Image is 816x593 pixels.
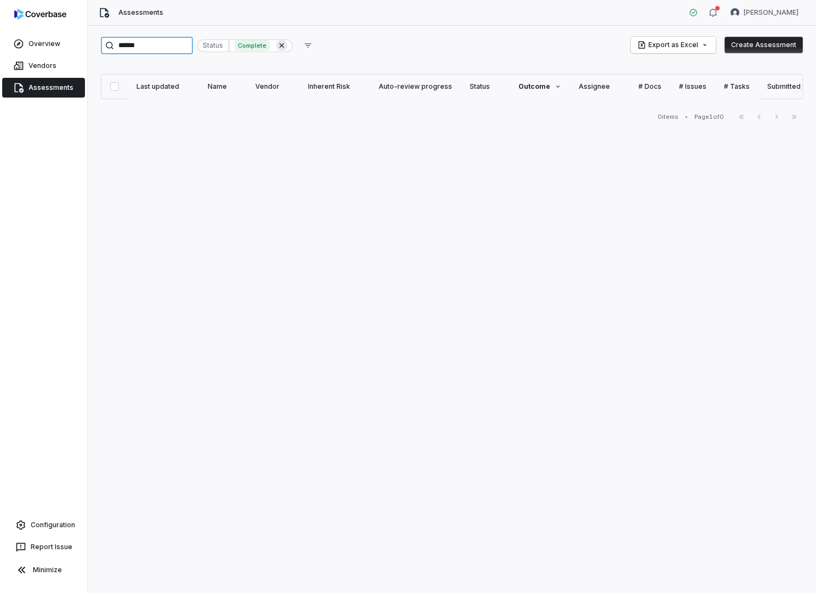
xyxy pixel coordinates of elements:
button: Yuni Shin avatar[PERSON_NAME] [724,4,805,21]
div: Status [470,82,501,91]
button: Report Issue [4,537,83,557]
div: 0 items [658,113,678,121]
div: # Tasks [724,82,750,91]
p: Complete [238,41,266,50]
div: Page 1 of 0 [694,113,724,121]
div: Last updated [136,82,190,91]
div: Name [208,82,238,91]
span: [PERSON_NAME] [744,8,798,17]
a: Vendors [2,56,85,76]
div: Vendor [255,82,290,91]
a: Configuration [4,515,83,535]
button: Export as Excel [631,37,716,53]
button: Create Assessment [724,37,803,53]
img: Yuni Shin avatar [731,8,739,17]
div: Auto-review progress [379,82,452,91]
div: Outcome [518,82,561,91]
a: Assessments [2,78,85,98]
div: Assignee [579,82,621,91]
div: Complete [229,39,293,52]
a: Overview [2,34,85,54]
div: Status [197,39,229,52]
img: logo-D7KZi-bG.svg [14,9,66,20]
span: Assessments [118,8,163,17]
div: Inherent Risk [308,82,361,91]
button: Minimize [4,559,83,581]
div: # Docs [638,82,661,91]
div: • [685,113,688,121]
div: # Issues [679,82,706,91]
